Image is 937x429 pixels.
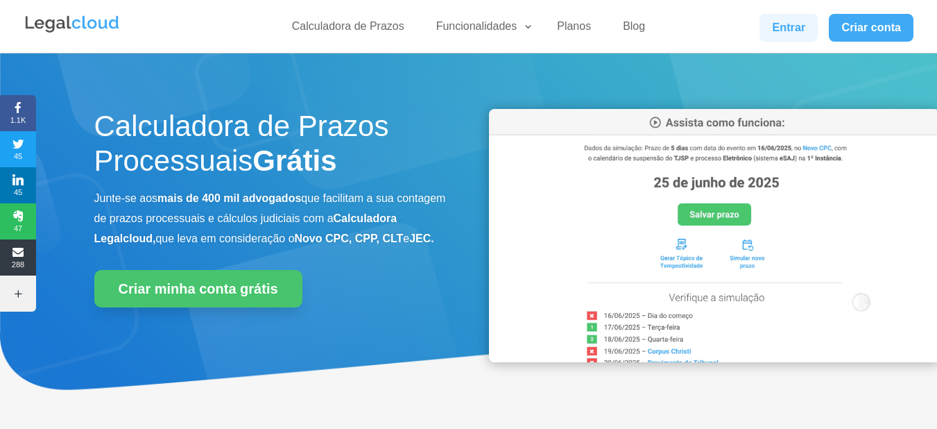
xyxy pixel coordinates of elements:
[94,212,397,244] b: Calculadora Legalcloud,
[295,233,404,244] b: Novo CPC, CPP, CLT
[759,14,818,42] a: Entrar
[24,25,121,37] a: Logo da Legalcloud
[614,19,653,40] a: Blog
[94,189,448,249] p: Junte-se aos que facilitam a sua contagem de prazos processuais e cálculos judiciais com a que le...
[94,270,302,308] a: Criar minha conta grátis
[252,144,336,177] strong: Grátis
[549,19,599,40] a: Planos
[94,109,448,186] h1: Calculadora de Prazos Processuais
[409,233,434,244] b: JEC.
[24,14,121,35] img: Legalcloud Logo
[428,19,534,40] a: Funcionalidades
[284,19,413,40] a: Calculadora de Prazos
[157,192,301,204] b: mais de 400 mil advogados
[829,14,913,42] a: Criar conta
